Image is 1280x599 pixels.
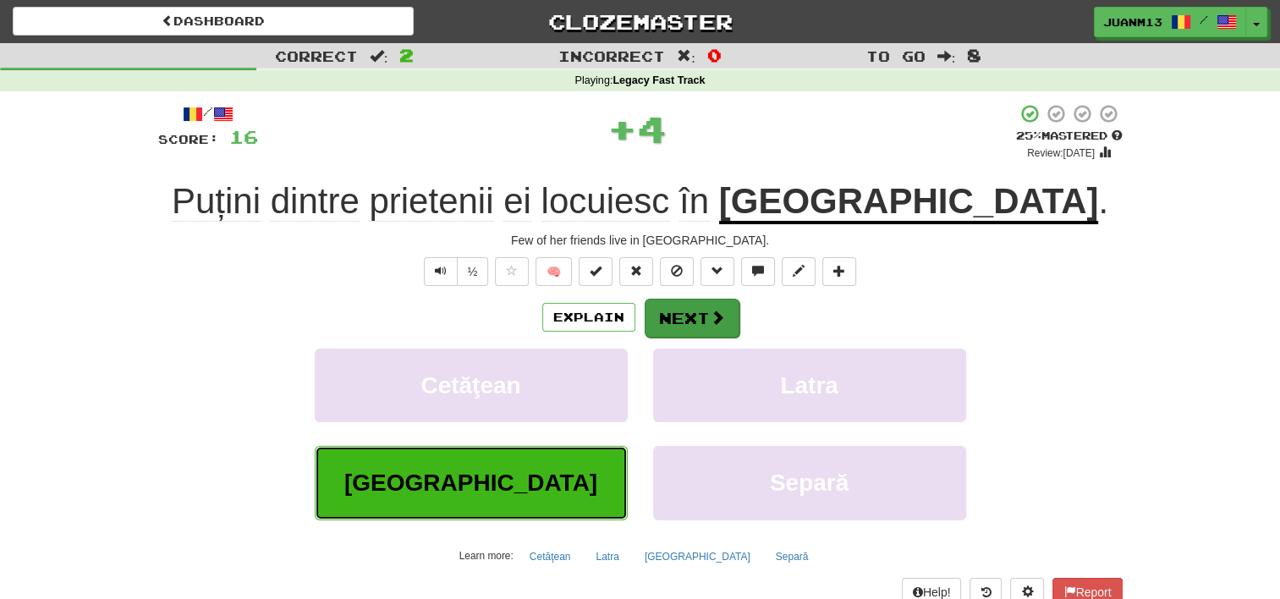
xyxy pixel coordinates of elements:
button: Separă [766,544,818,569]
button: ½ [457,257,489,286]
span: locuiesc [541,181,670,222]
span: : [370,49,388,63]
span: 4 [637,107,667,150]
span: + [607,103,637,154]
button: Discuss sentence (alt+u) [741,257,775,286]
u: [GEOGRAPHIC_DATA] [719,181,1099,224]
button: Set this sentence to 100% Mastered (alt+m) [579,257,613,286]
button: [GEOGRAPHIC_DATA] [635,544,760,569]
button: Separă [653,446,966,519]
a: Dashboard [13,7,414,36]
span: JuanM13 [1103,14,1162,30]
button: Explain [542,303,635,332]
span: . [1098,181,1108,221]
button: Edit sentence (alt+d) [782,257,816,286]
button: Grammar (alt+g) [700,257,734,286]
span: Incorrect [558,47,665,64]
span: : [937,49,956,63]
span: prietenii [369,181,493,222]
button: Reset to 0% Mastered (alt+r) [619,257,653,286]
span: Cetăţean [420,372,520,398]
button: Play sentence audio (ctl+space) [424,257,458,286]
span: Correct [275,47,358,64]
button: Add to collection (alt+a) [822,257,856,286]
a: Clozemaster [439,7,840,36]
span: / [1200,14,1208,25]
div: Text-to-speech controls [420,257,489,286]
span: Latra [780,372,838,398]
span: dintre [271,181,360,222]
span: Puțini [172,181,261,222]
small: Learn more: [459,550,514,562]
button: Favorite sentence (alt+f) [495,257,529,286]
span: Separă [770,470,849,496]
span: ei [503,181,531,222]
button: Ignore sentence (alt+i) [660,257,694,286]
div: / [158,103,258,124]
div: Few of her friends live in [GEOGRAPHIC_DATA]. [158,232,1123,249]
span: [GEOGRAPHIC_DATA] [344,470,597,496]
button: Next [645,299,739,338]
div: Mastered [1016,129,1123,144]
span: Score: [158,132,219,146]
a: JuanM13 / [1094,7,1246,37]
button: 🧠 [536,257,572,286]
span: în [679,181,709,222]
span: 25 % [1016,129,1041,142]
span: : [677,49,695,63]
button: [GEOGRAPHIC_DATA] [315,446,628,519]
span: 8 [967,45,981,65]
span: 16 [229,126,258,147]
button: Latra [653,349,966,422]
button: Latra [586,544,628,569]
span: To go [866,47,926,64]
button: Cetăţean [315,349,628,422]
button: Cetăţean [520,544,580,569]
span: 2 [399,45,414,65]
small: Review: [DATE] [1027,147,1095,159]
span: 0 [707,45,722,65]
strong: Legacy Fast Track [613,74,705,86]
